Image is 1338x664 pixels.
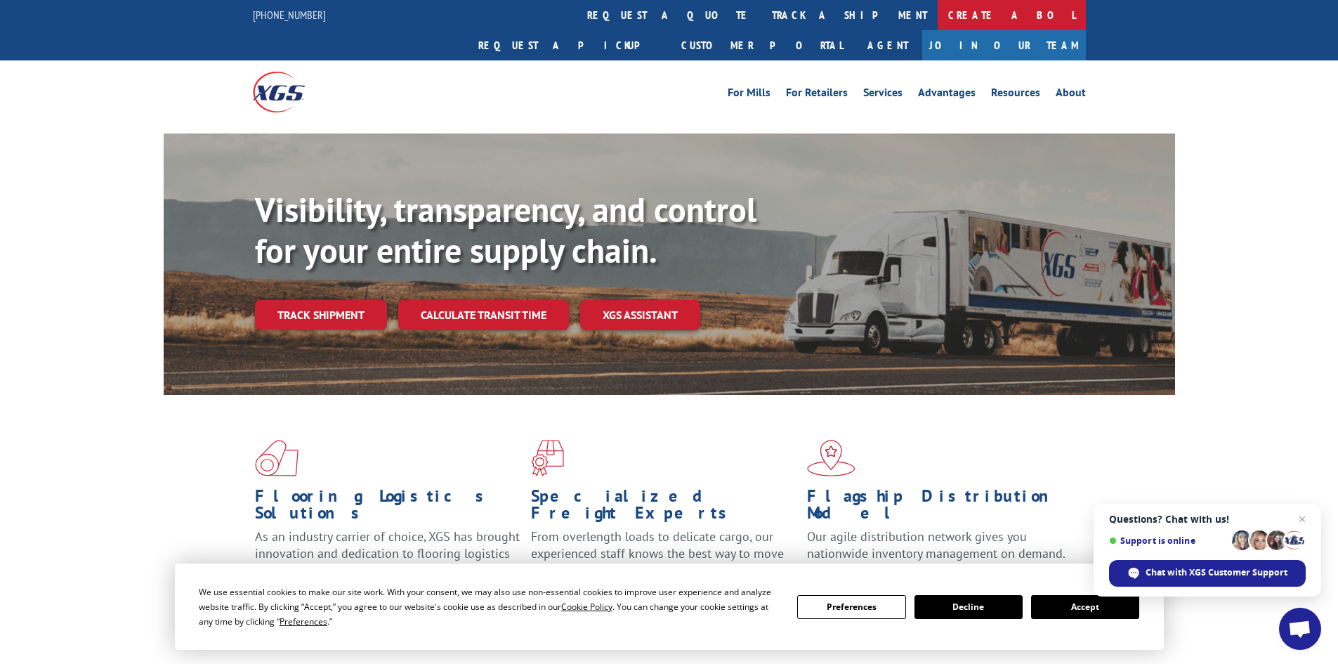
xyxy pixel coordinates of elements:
button: Decline [914,595,1023,619]
div: Open chat [1279,608,1321,650]
button: Preferences [797,595,905,619]
a: For Retailers [786,87,848,103]
button: Accept [1031,595,1139,619]
span: Preferences [280,616,327,627]
a: Resources [991,87,1040,103]
a: Agent [853,30,922,60]
a: [PHONE_NUMBER] [253,8,326,22]
span: Chat with XGS Customer Support [1146,566,1287,579]
a: About [1056,87,1086,103]
a: For Mills [728,87,770,103]
span: As an industry carrier of choice, XGS has brought innovation and dedication to flooring logistics... [255,528,520,578]
div: We use essential cookies to make our site work. With your consent, we may also use non-essential ... [199,585,780,629]
a: Calculate transit time [398,300,569,330]
h1: Specialized Freight Experts [531,488,796,528]
a: Services [863,87,903,103]
a: Track shipment [255,300,387,330]
a: Request a pickup [468,30,671,60]
h1: Flagship Distribution Model [807,488,1073,528]
span: Cookie Policy [561,601,612,613]
span: Support is online [1109,535,1227,546]
img: xgs-icon-total-supply-chain-intelligence-red [255,440,299,476]
b: Visibility, transparency, and control for your entire supply chain. [255,188,756,272]
span: Questions? Chat with us! [1109,514,1306,525]
a: XGS ASSISTANT [580,300,700,330]
a: Customer Portal [671,30,853,60]
img: xgs-icon-focused-on-flooring-red [531,440,564,476]
div: Cookie Consent Prompt [175,564,1164,650]
a: Join Our Team [922,30,1086,60]
div: Chat with XGS Customer Support [1109,560,1306,587]
a: Advantages [918,87,976,103]
span: Our agile distribution network gives you nationwide inventory management on demand. [807,528,1065,561]
p: From overlength loads to delicate cargo, our experienced staff knows the best way to move your fr... [531,528,796,591]
img: xgs-icon-flagship-distribution-model-red [807,440,855,476]
h1: Flooring Logistics Solutions [255,488,520,528]
span: Close chat [1294,511,1311,528]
